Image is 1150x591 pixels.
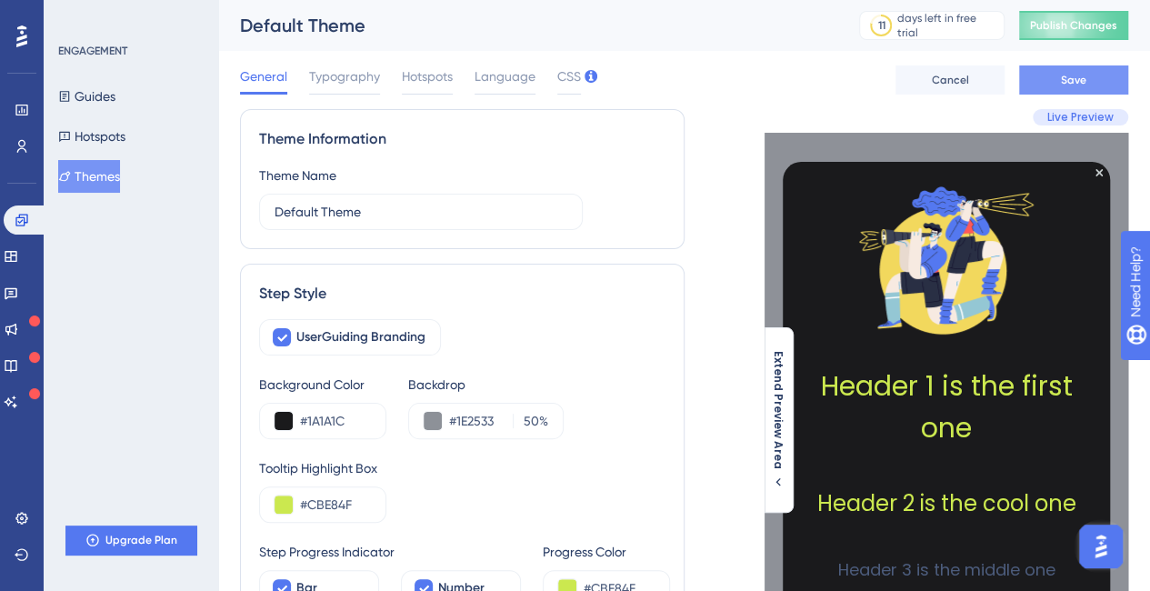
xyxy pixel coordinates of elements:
[240,13,814,38] div: Default Theme
[408,374,564,396] div: Backdrop
[259,283,665,305] div: Step Style
[58,44,127,58] div: ENGAGEMENT
[105,533,177,547] span: Upgrade Plan
[557,65,581,87] span: CSS
[897,11,998,40] div: days left in free trial
[275,202,567,222] input: Theme Name
[259,165,336,186] div: Theme Name
[259,128,665,150] div: Theme Information
[58,160,120,193] button: Themes
[259,374,386,396] div: Background Color
[65,526,196,555] button: Upgrade Plan
[43,5,114,26] span: Need Help?
[259,457,665,479] div: Tooltip Highlight Box
[259,541,521,563] div: Step Progress Indicator
[402,65,453,87] span: Hotspots
[240,65,287,87] span: General
[519,410,539,432] input: %
[771,351,785,469] span: Extend Preview Area
[797,487,1095,519] h2: Header 2 is the cool one
[764,351,793,489] button: Extend Preview Area
[877,18,885,33] div: 11
[1074,519,1128,574] iframe: UserGuiding AI Assistant Launcher
[543,541,670,563] div: Progress Color
[932,73,969,87] span: Cancel
[1061,73,1086,87] span: Save
[475,65,535,87] span: Language
[309,65,380,87] span: Typography
[296,326,425,348] span: UserGuiding Branding
[855,169,1037,351] img: Modal Media
[58,120,125,153] button: Hotspots
[1095,169,1103,176] div: Close Preview
[895,65,1005,95] button: Cancel
[1019,65,1128,95] button: Save
[1019,11,1128,40] button: Publish Changes
[1047,110,1114,125] span: Live Preview
[797,557,1095,582] h3: Header 3 is the middle one
[58,80,115,113] button: Guides
[797,366,1095,449] h1: Header 1 is the first one
[513,410,548,432] label: %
